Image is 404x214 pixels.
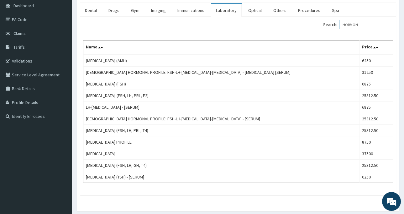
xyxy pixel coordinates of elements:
a: Spa [327,4,344,17]
td: 31250 [359,67,393,78]
td: 6250 [359,171,393,183]
td: 8750 [359,136,393,148]
span: Tariffs [13,44,25,50]
td: 25312.50 [359,113,393,125]
label: Search: [323,20,393,29]
td: 6250 [359,55,393,67]
td: 6875 [359,102,393,113]
td: [DEMOGRAPHIC_DATA] HORMONAL PROFILE: FSH-LH-[MEDICAL_DATA]-[MEDICAL_DATA] - [SERUM] [83,113,359,125]
a: Dental [80,4,102,17]
textarea: Type your message and hit 'Enter' [3,145,119,167]
td: 25312.50 [359,160,393,171]
span: Claims [13,30,26,36]
td: 37500 [359,148,393,160]
td: LH-[MEDICAL_DATA] - [SERUM] [83,102,359,113]
td: [MEDICAL_DATA] (FSH, LH, GH, T4) [83,160,359,171]
td: [MEDICAL_DATA]-(FSH, LH, PRL, E2) [83,90,359,102]
td: 6875 [359,78,393,90]
td: [MEDICAL_DATA] (TSH) - [SERUM] [83,171,359,183]
a: Optical [243,4,267,17]
a: Gym [126,4,144,17]
td: [DEMOGRAPHIC_DATA] HORMONAL PROFILE: FSH-LH-[MEDICAL_DATA]-[MEDICAL_DATA] - [MEDICAL_DATA] [SERUM] [83,67,359,78]
td: [MEDICAL_DATA] (FSH, LH, PRL, T4) [83,125,359,136]
div: Minimize live chat window [103,3,118,18]
a: Laboratory [211,4,242,17]
span: Dashboard [13,3,34,8]
input: Search: [339,20,393,29]
td: [MEDICAL_DATA] (AMH) [83,55,359,67]
td: [MEDICAL_DATA] [83,148,359,160]
th: Price [359,41,393,55]
a: Procedures [293,4,325,17]
div: Chat with us now [33,35,105,43]
td: 25312.50 [359,90,393,102]
td: [MEDICAL_DATA] PROFILE [83,136,359,148]
td: 25312.50 [359,125,393,136]
span: We're online! [36,66,87,129]
img: d_794563401_company_1708531726252_794563401 [12,31,25,47]
a: Imaging [146,4,171,17]
th: Name [83,41,359,55]
a: Immunizations [172,4,209,17]
td: [MEDICAL_DATA] (FSH) [83,78,359,90]
a: Others [268,4,291,17]
a: Drugs [103,4,124,17]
